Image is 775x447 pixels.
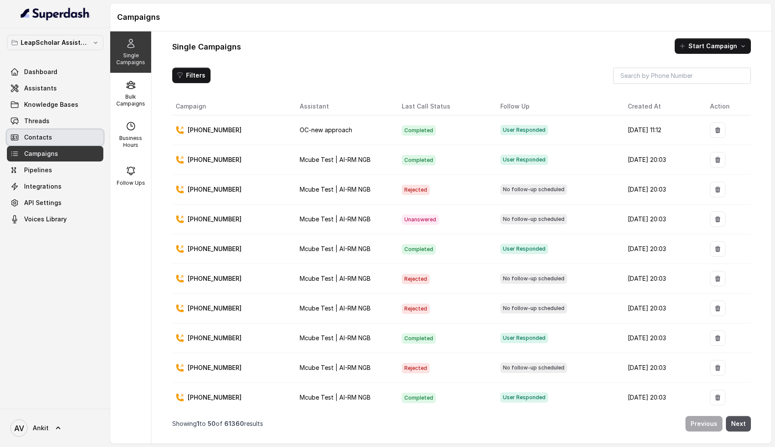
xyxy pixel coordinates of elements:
span: Mcube Test | AI-RM NGB [300,334,371,341]
a: API Settings [7,195,103,211]
p: [PHONE_NUMBER] [188,245,242,253]
span: Mcube Test | AI-RM NGB [300,364,371,371]
a: Knowledge Bases [7,97,103,112]
span: Completed [402,333,436,344]
h1: Campaigns [117,10,765,24]
span: User Responded [500,125,548,135]
p: [PHONE_NUMBER] [188,334,242,342]
span: No follow-up scheduled [500,273,567,284]
span: User Responded [500,392,548,403]
a: Voices Library [7,211,103,227]
a: Contacts [7,130,103,145]
span: Pipelines [24,166,52,174]
span: No follow-up scheduled [500,363,567,373]
span: Rejected [402,304,430,314]
span: User Responded [500,244,548,254]
td: [DATE] 20:03 [621,323,703,353]
th: Follow Up [493,98,621,115]
p: Follow Ups [117,180,145,186]
span: 61360 [224,420,244,427]
span: Completed [402,244,436,255]
h1: Single Campaigns [172,40,241,54]
p: Single Campaigns [114,52,148,66]
th: Last Call Status [395,98,493,115]
p: LeapScholar Assistant [21,37,90,48]
td: [DATE] 20:03 [621,205,703,234]
span: Contacts [24,133,52,142]
p: [PHONE_NUMBER] [188,393,242,402]
span: No follow-up scheduled [500,303,567,314]
span: No follow-up scheduled [500,184,567,195]
span: Unanswered [402,214,439,225]
span: Voices Library [24,215,67,223]
p: [PHONE_NUMBER] [188,274,242,283]
td: [DATE] 20:03 [621,353,703,383]
td: [DATE] 20:03 [621,175,703,205]
button: LeapScholar Assistant [7,35,103,50]
th: Created At [621,98,703,115]
span: User Responded [500,155,548,165]
p: Business Hours [114,135,148,149]
td: [DATE] 20:03 [621,234,703,264]
p: [PHONE_NUMBER] [188,304,242,313]
p: Showing to of results [172,419,263,428]
a: Campaigns [7,146,103,161]
td: [DATE] 20:03 [621,294,703,323]
span: Assistants [24,84,57,93]
th: Campaign [172,98,293,115]
p: [PHONE_NUMBER] [188,126,242,134]
button: Previous [685,416,722,431]
span: 1 [197,420,199,427]
nav: Pagination [172,411,751,437]
span: OC-new approach [300,126,352,133]
span: Completed [402,155,436,165]
span: Ankit [33,424,49,432]
span: Campaigns [24,149,58,158]
span: Completed [402,125,436,136]
td: [DATE] 20:03 [621,145,703,175]
td: [DATE] 20:03 [621,383,703,413]
span: Threads [24,117,50,125]
span: 50 [208,420,216,427]
p: [PHONE_NUMBER] [188,155,242,164]
p: [PHONE_NUMBER] [188,185,242,194]
span: Mcube Test | AI-RM NGB [300,275,371,282]
span: API Settings [24,199,62,207]
td: [DATE] 11:12 [621,115,703,145]
button: Start Campaign [675,38,751,54]
a: Ankit [7,416,103,440]
span: Rejected [402,274,430,284]
span: Completed [402,393,436,403]
span: Mcube Test | AI-RM NGB [300,215,371,223]
span: Mcube Test | AI-RM NGB [300,156,371,163]
p: Bulk Campaigns [114,93,148,107]
span: Dashboard [24,68,57,76]
a: Threads [7,113,103,129]
span: Mcube Test | AI-RM NGB [300,394,371,401]
p: [PHONE_NUMBER] [188,215,242,223]
span: Mcube Test | AI-RM NGB [300,304,371,312]
button: Filters [172,68,211,83]
span: Rejected [402,185,430,195]
input: Search by Phone Number [613,68,751,84]
span: No follow-up scheduled [500,214,567,224]
a: Pipelines [7,162,103,178]
img: light.svg [21,7,90,21]
a: Integrations [7,179,103,194]
td: [DATE] 20:03 [621,264,703,294]
th: Assistant [293,98,395,115]
span: Integrations [24,182,62,191]
p: [PHONE_NUMBER] [188,363,242,372]
a: Dashboard [7,64,103,80]
span: Knowledge Bases [24,100,78,109]
a: Assistants [7,81,103,96]
button: Next [726,416,751,431]
text: AV [14,424,24,433]
span: Rejected [402,363,430,373]
span: Mcube Test | AI-RM NGB [300,186,371,193]
span: User Responded [500,333,548,343]
th: Action [703,98,751,115]
span: Mcube Test | AI-RM NGB [300,245,371,252]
